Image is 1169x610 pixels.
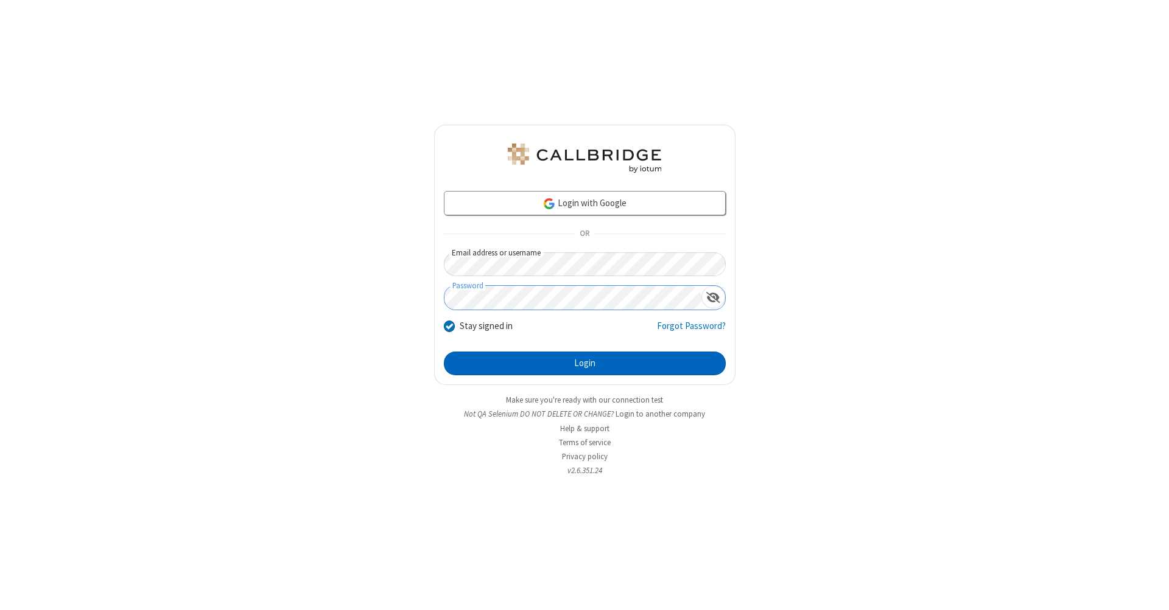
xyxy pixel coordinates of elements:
[444,252,726,276] input: Email address or username
[434,465,735,476] li: v2.6.351.24
[701,286,725,308] div: Show password
[575,226,594,243] span: OR
[559,437,611,448] a: Terms of service
[434,408,735,420] li: Not QA Selenium DO NOT DELETE OR CHANGE?
[616,408,705,420] button: Login to another company
[444,352,726,376] button: Login
[505,144,664,173] img: QA Selenium DO NOT DELETE OR CHANGE
[460,319,513,333] label: Stay signed in
[506,395,663,405] a: Make sure you're ready with our connection test
[444,191,726,215] a: Login with Google
[657,319,726,342] a: Forgot Password?
[560,423,609,434] a: Help & support
[444,286,701,310] input: Password
[562,451,608,462] a: Privacy policy
[542,197,556,210] img: google-icon.png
